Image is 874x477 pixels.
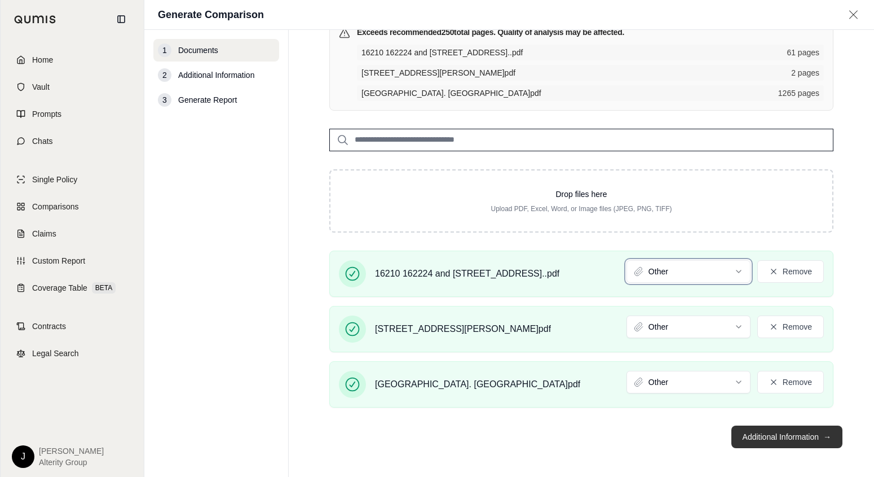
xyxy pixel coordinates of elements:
[178,94,237,106] span: Generate Report
[348,204,814,213] p: Upload PDF, Excel, Word, or Image files (JPEG, PNG, TIFF)
[7,47,137,72] a: Home
[778,87,819,99] span: 1265 pages
[348,189,814,200] p: Drop files here
[7,275,137,300] a: Coverage TableBETA
[14,15,56,24] img: Qumis Logo
[158,93,171,107] div: 3
[791,67,819,78] span: 2 pages
[731,426,842,448] button: Additional Information→
[375,322,551,336] span: [STREET_ADDRESS][PERSON_NAME]pdf
[92,282,116,294] span: BETA
[361,67,784,78] span: 135 Stanley Ave, Compton, CA.pdf
[7,129,137,154] a: Chats
[757,316,824,338] button: Remove
[32,228,56,239] span: Claims
[39,445,104,457] span: [PERSON_NAME]
[32,321,66,332] span: Contracts
[32,201,78,212] span: Comparisons
[7,102,137,126] a: Prompts
[375,267,559,281] span: 16210 162224 and [STREET_ADDRESS]..pdf
[375,378,580,391] span: [GEOGRAPHIC_DATA]. [GEOGRAPHIC_DATA]pdf
[357,27,624,38] h3: Exceeds recommended 250 total pages. Quality of analysis may be affected.
[361,47,780,58] span: 16210 162224 and 16240 S. Avalon Blvd..pdf
[32,282,87,294] span: Coverage Table
[178,69,254,81] span: Additional Information
[823,431,831,443] span: →
[7,75,137,99] a: Vault
[7,221,137,246] a: Claims
[39,457,104,468] span: Alterity Group
[158,7,264,23] h1: Generate Comparison
[158,68,171,82] div: 2
[7,341,137,366] a: Legal Search
[757,371,824,393] button: Remove
[32,108,61,120] span: Prompts
[757,260,824,283] button: Remove
[32,54,53,65] span: Home
[787,47,819,58] span: 61 pages
[32,174,77,185] span: Single Policy
[32,81,50,93] span: Vault
[361,87,771,99] span: 84th Ave. Kent.pdf
[178,45,218,56] span: Documents
[12,445,34,468] div: J
[7,167,137,192] a: Single Policy
[158,43,171,57] div: 1
[32,255,85,266] span: Custom Report
[112,10,130,28] button: Collapse sidebar
[7,248,137,273] a: Custom Report
[7,314,137,339] a: Contracts
[7,194,137,219] a: Comparisons
[32,348,79,359] span: Legal Search
[32,135,53,147] span: Chats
